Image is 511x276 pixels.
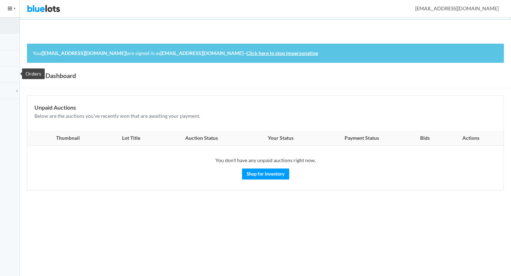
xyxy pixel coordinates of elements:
th: Your Status [245,131,316,145]
span: [EMAIL_ADDRESS][DOMAIN_NAME] [407,5,499,11]
th: Bids [407,131,442,145]
th: Thumbnail [27,131,104,145]
ion-icon: person [406,6,413,12]
th: Lot Title [104,131,158,145]
div: Orders [22,68,45,79]
th: Auction Status [158,131,245,145]
strong: [EMAIL_ADDRESS][DOMAIN_NAME] [160,50,243,56]
p: You don't have any unpaid auctions right now. [34,156,496,165]
p: Below are the auctions you've recently won that are awaiting your payment. [34,112,496,120]
p: You are signed in as – [33,49,498,57]
h1: Buyer Dashboard [27,70,76,81]
th: Actions [442,131,504,145]
b: Unpaid Auctions [34,104,76,111]
a: Click here to stop impersonating [246,50,318,56]
a: Shop for Inventory [242,169,289,180]
strong: ([EMAIL_ADDRESS][DOMAIN_NAME]) [41,50,127,56]
th: Payment Status [316,131,407,145]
